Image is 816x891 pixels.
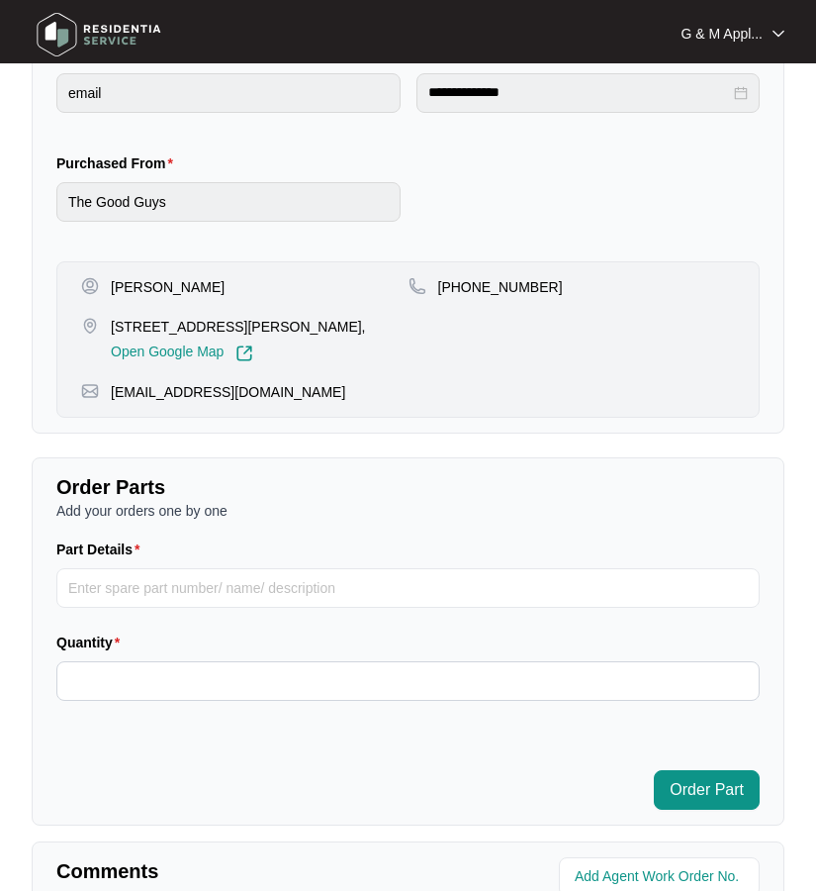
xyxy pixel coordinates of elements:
[30,5,168,64] img: residentia service logo
[670,778,744,802] span: Order Part
[81,382,99,400] img: map-pin
[111,277,225,297] p: [PERSON_NAME]
[111,382,345,402] p: [EMAIL_ADDRESS][DOMAIN_NAME]
[111,317,366,337] p: [STREET_ADDRESS][PERSON_NAME],
[81,317,99,335] img: map-pin
[654,770,760,810] button: Order Part
[56,73,401,113] input: Product Fault or Query
[81,277,99,295] img: user-pin
[408,277,426,295] img: map-pin
[56,473,760,501] p: Order Parts
[56,857,395,885] p: Comments
[56,153,181,173] label: Purchased From
[428,82,731,103] input: Date Purchased
[772,29,784,39] img: dropdown arrow
[235,345,253,362] img: Link-External
[56,540,148,559] label: Part Details
[681,24,763,44] p: G & M Appl...
[111,345,253,362] a: Open Google Map
[57,662,759,700] input: Quantity
[56,501,760,521] p: Add your orders one by one
[438,277,563,297] p: [PHONE_NUMBER]
[56,568,760,608] input: Part Details
[56,182,401,222] input: Purchased From
[575,865,748,889] input: Add Agent Work Order No.
[56,633,128,652] label: Quantity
